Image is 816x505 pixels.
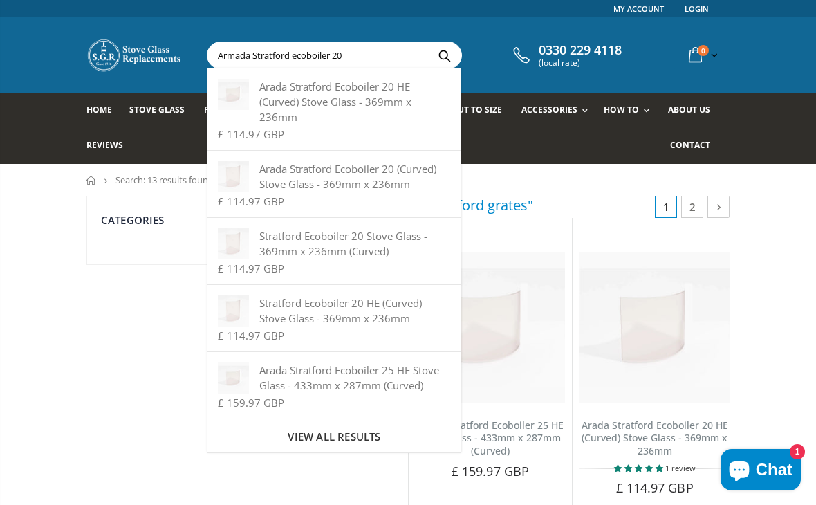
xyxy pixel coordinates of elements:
[218,329,284,342] span: £ 114.97 GBP
[129,93,195,129] a: Stove Glass
[86,139,123,151] span: Reviews
[86,129,133,164] a: Reviews
[416,252,566,403] img: Arada Stratford Ecoboiler 25 HE (curved) stove glass
[670,129,721,164] a: Contact
[218,295,450,326] div: Stratford Ecoboiler 20 HE (Curved) Stove Glass - 369mm x 236mm
[665,463,696,473] span: 1 review
[668,104,710,116] span: About us
[655,196,677,218] span: 1
[218,261,284,275] span: £ 114.97 GBP
[417,419,564,458] a: Arada Stratford Ecoboiler 25 HE Stove Glass - 433mm x 287mm (Curved)
[579,252,730,403] img: Arada Stratford Ecoboiler 20 HE curved stove glass
[698,45,709,56] span: 0
[616,479,694,496] span: £ 114.97 GBP
[218,194,284,208] span: £ 114.97 GBP
[86,176,97,185] a: Home
[204,93,264,129] a: Fire Bricks
[716,449,805,494] inbox-online-store-chat: Shopify online store chat
[218,161,450,192] div: Arada Stratford Ecoboiler 20 (Curved) Stove Glass - 369mm x 236mm
[429,42,460,68] button: Search
[604,93,656,129] a: How To
[670,139,710,151] span: Contact
[101,213,165,227] span: Categories
[668,93,721,129] a: About us
[86,38,183,73] img: Stove Glass Replacement
[288,430,380,443] span: View all results
[218,362,450,393] div: Arada Stratford Ecoboiler 25 HE Stove Glass - 433mm x 287mm (Curved)
[218,79,450,125] div: Arada Stratford Ecoboiler 20 HE (Curved) Stove Glass - 369mm x 236mm
[86,93,122,129] a: Home
[204,104,254,116] span: Fire Bricks
[218,396,284,410] span: £ 159.97 GBP
[218,228,450,259] div: Stratford Ecoboiler 20 Stove Glass - 369mm x 236mm (Curved)
[452,463,529,479] span: £ 159.97 GBP
[614,463,665,473] span: 5.00 stars
[129,104,185,116] span: Stove Glass
[521,93,595,129] a: Accessories
[86,104,112,116] span: Home
[218,127,284,141] span: £ 114.97 GBP
[604,104,639,116] span: How To
[683,42,721,68] a: 0
[115,174,336,186] span: Search: 13 results found for "Armada Stratford grates"
[521,104,577,116] span: Accessories
[207,42,588,68] input: Search your stove brand...
[582,419,728,458] a: Arada Stratford Ecoboiler 20 HE (Curved) Stove Glass - 369mm x 236mm
[681,196,703,218] a: 2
